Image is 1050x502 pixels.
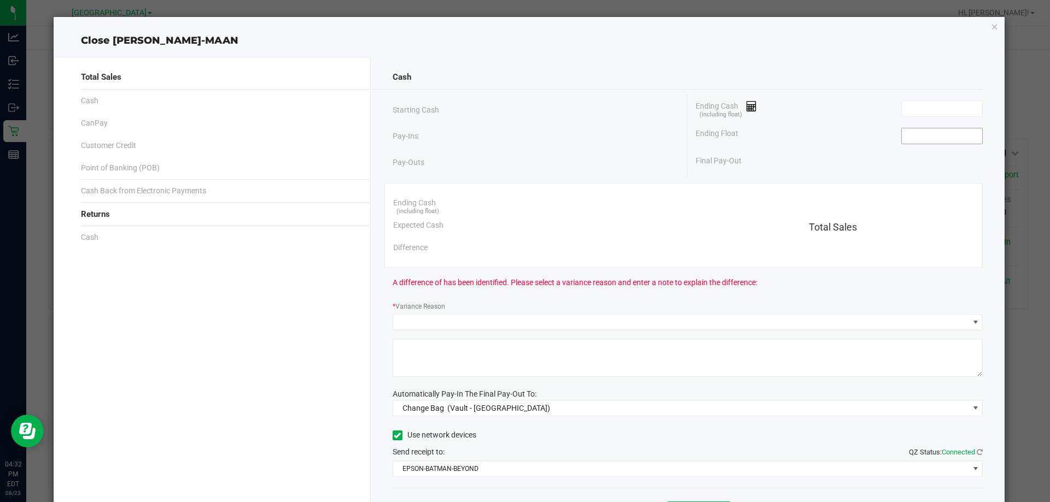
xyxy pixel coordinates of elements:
span: Point of Banking (POB) [81,162,160,174]
span: Starting Cash [393,104,439,116]
span: Send receipt to: [393,447,445,456]
span: Change Bag [402,404,444,412]
span: Cash Back from Electronic Payments [81,185,206,197]
label: Variance Reason [393,302,445,311]
span: Cash [81,95,98,107]
span: A difference of has been identified. Please select a variance reason and enter a note to explain ... [393,277,757,288]
span: EPSON-BATMAN-BEYOND [393,461,969,476]
span: Automatically Pay-In The Final Pay-Out To: [393,389,536,398]
iframe: Resource center [11,415,44,447]
span: Cash [393,71,411,84]
span: Difference [393,242,428,253]
label: Use network devices [393,429,476,441]
div: Close [PERSON_NAME]-MAAN [54,33,1005,48]
span: Ending Cash [393,197,436,209]
span: Pay-Outs [393,157,424,168]
span: QZ Status: [909,448,983,456]
span: Expected Cash [393,220,444,231]
span: Connected [942,448,975,456]
span: CanPay [81,117,108,129]
span: Ending Cash [696,101,757,117]
span: Cash [81,232,98,243]
span: Final Pay-Out [696,155,742,167]
span: Pay-Ins [393,131,418,142]
span: Total Sales [81,71,121,84]
span: (Vault - [GEOGRAPHIC_DATA]) [447,404,550,412]
span: Ending Float [696,128,738,144]
span: Total Sales [809,221,857,233]
span: Customer Credit [81,140,136,151]
span: (including float) [699,110,742,120]
div: Returns [81,203,348,226]
span: (including float) [396,207,439,216]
